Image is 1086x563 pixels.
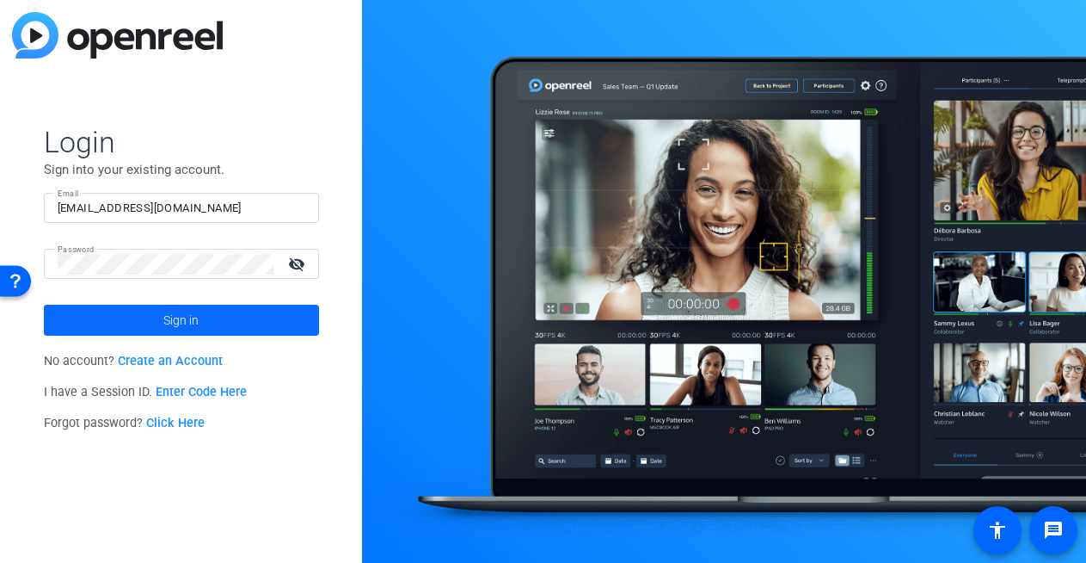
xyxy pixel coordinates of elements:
[1043,520,1064,541] mat-icon: message
[58,198,305,219] input: Enter Email Address
[156,385,247,399] a: Enter Code Here
[146,416,205,430] a: Click Here
[278,251,319,276] mat-icon: visibility_off
[44,385,248,399] span: I have a Session ID.
[118,354,223,368] a: Create an Account
[44,416,206,430] span: Forgot password?
[44,160,319,179] p: Sign into your existing account.
[58,189,79,198] mat-label: Email
[12,12,223,59] img: blue-gradient.svg
[44,124,319,160] span: Login
[163,299,199,342] span: Sign in
[58,244,95,254] mat-label: Password
[44,305,319,336] button: Sign in
[44,354,224,368] span: No account?
[987,520,1008,541] mat-icon: accessibility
